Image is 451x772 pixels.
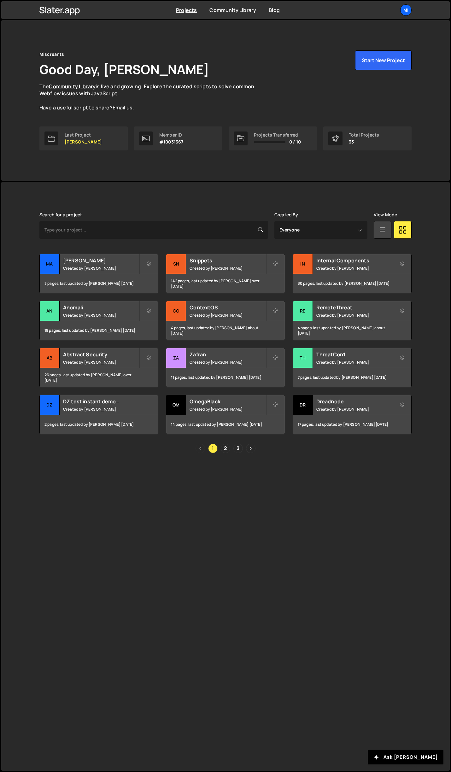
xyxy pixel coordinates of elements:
[166,254,285,293] a: Sn Snippets Created by [PERSON_NAME] 142 pages, last updated by [PERSON_NAME] over [DATE]
[159,132,183,137] div: Member ID
[63,257,139,264] h2: [PERSON_NAME]
[293,348,313,368] div: Th
[190,313,266,318] small: Created by [PERSON_NAME]
[293,395,412,434] a: Dr Dreadnode Created by [PERSON_NAME] 17 pages, last updated by [PERSON_NAME] [DATE]
[190,351,266,358] h2: Zafran
[374,212,397,217] label: View Mode
[166,301,186,321] div: Co
[65,139,102,144] p: [PERSON_NAME]
[40,274,158,293] div: 3 pages, last updated by [PERSON_NAME] [DATE]
[166,348,186,368] div: Za
[355,50,412,70] button: Start New Project
[166,321,284,340] div: 4 pages, last updated by [PERSON_NAME] about [DATE]
[293,348,412,387] a: Th ThreatCon1 Created by [PERSON_NAME] 7 pages, last updated by [PERSON_NAME] [DATE]
[293,321,411,340] div: 4 pages, last updated by [PERSON_NAME] about [DATE]
[65,132,102,137] div: Last Project
[39,301,158,340] a: An Anomali Created by [PERSON_NAME] 18 pages, last updated by [PERSON_NAME] [DATE]
[176,7,197,14] a: Projects
[39,83,266,111] p: The is live and growing. Explore the curated scripts to solve common Webflow issues with JavaScri...
[316,266,392,271] small: Created by [PERSON_NAME]
[293,395,313,415] div: Dr
[316,313,392,318] small: Created by [PERSON_NAME]
[269,7,280,14] a: Blog
[400,4,412,16] a: Mi
[113,104,132,111] a: Email us
[293,254,313,274] div: In
[63,304,139,311] h2: Anomali
[316,351,392,358] h2: ThreatCon1
[349,132,379,137] div: Total Projects
[39,254,158,293] a: Ma [PERSON_NAME] Created by [PERSON_NAME] 3 pages, last updated by [PERSON_NAME] [DATE]
[40,348,60,368] div: Ab
[49,83,96,90] a: Community Library
[40,368,158,387] div: 26 pages, last updated by [PERSON_NAME] over [DATE]
[166,348,285,387] a: Za Zafran Created by [PERSON_NAME] 11 pages, last updated by [PERSON_NAME] [DATE]
[159,139,183,144] p: #10031367
[316,360,392,365] small: Created by [PERSON_NAME]
[221,444,230,453] a: Page 2
[40,254,60,274] div: Ma
[63,406,139,412] small: Created by [PERSON_NAME]
[190,304,266,311] h2: ContextOS
[293,301,412,340] a: Re RemoteThreat Created by [PERSON_NAME] 4 pages, last updated by [PERSON_NAME] about [DATE]
[316,257,392,264] h2: Internal Components
[166,415,284,434] div: 14 pages, last updated by [PERSON_NAME] [DATE]
[190,398,266,405] h2: OmegaBlack
[166,368,284,387] div: 11 pages, last updated by [PERSON_NAME] [DATE]
[63,266,139,271] small: Created by [PERSON_NAME]
[39,348,158,387] a: Ab Abstract Security Created by [PERSON_NAME] 26 pages, last updated by [PERSON_NAME] over [DATE]
[39,126,128,150] a: Last Project [PERSON_NAME]
[166,274,284,293] div: 142 pages, last updated by [PERSON_NAME] over [DATE]
[39,395,158,434] a: DZ DZ test instant demo (delete later) Created by [PERSON_NAME] 2 pages, last updated by [PERSON_...
[316,304,392,311] h2: RemoteThreat
[40,395,60,415] div: DZ
[39,50,64,58] div: Miscreants
[39,61,209,78] h1: Good Day, [PERSON_NAME]
[316,406,392,412] small: Created by [PERSON_NAME]
[190,257,266,264] h2: Snippets
[209,7,256,14] a: Community Library
[254,132,301,137] div: Projects Transferred
[39,221,268,239] input: Type your project...
[368,750,443,764] button: Ask [PERSON_NAME]
[289,139,301,144] span: 0 / 10
[40,321,158,340] div: 18 pages, last updated by [PERSON_NAME] [DATE]
[246,444,255,453] a: Next page
[63,398,139,405] h2: DZ test instant demo (delete later)
[316,398,392,405] h2: Dreadnode
[190,266,266,271] small: Created by [PERSON_NAME]
[166,301,285,340] a: Co ContextOS Created by [PERSON_NAME] 4 pages, last updated by [PERSON_NAME] about [DATE]
[166,395,186,415] div: Om
[190,406,266,412] small: Created by [PERSON_NAME]
[63,351,139,358] h2: Abstract Security
[39,444,412,453] div: Pagination
[40,415,158,434] div: 2 pages, last updated by [PERSON_NAME] [DATE]
[166,395,285,434] a: Om OmegaBlack Created by [PERSON_NAME] 14 pages, last updated by [PERSON_NAME] [DATE]
[349,139,379,144] p: 33
[39,212,82,217] label: Search for a project
[293,254,412,293] a: In Internal Components Created by [PERSON_NAME] 30 pages, last updated by [PERSON_NAME] [DATE]
[233,444,243,453] a: Page 3
[274,212,298,217] label: Created By
[40,301,60,321] div: An
[63,360,139,365] small: Created by [PERSON_NAME]
[293,274,411,293] div: 30 pages, last updated by [PERSON_NAME] [DATE]
[166,254,186,274] div: Sn
[293,368,411,387] div: 7 pages, last updated by [PERSON_NAME] [DATE]
[63,313,139,318] small: Created by [PERSON_NAME]
[190,360,266,365] small: Created by [PERSON_NAME]
[293,301,313,321] div: Re
[293,415,411,434] div: 17 pages, last updated by [PERSON_NAME] [DATE]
